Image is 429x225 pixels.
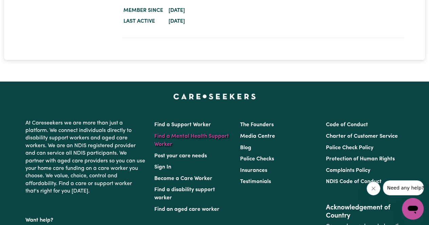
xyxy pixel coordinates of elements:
[240,134,275,139] a: Media Centre
[154,164,171,170] a: Sign In
[169,19,185,24] time: [DATE]
[154,134,229,147] a: Find a Mental Health Support Worker
[383,180,424,195] iframe: Message from company
[326,168,370,173] a: Complaints Policy
[169,8,185,13] time: [DATE]
[154,207,219,212] a: Find an aged care worker
[154,153,207,159] a: Post your care needs
[240,122,274,128] a: The Founders
[154,122,211,128] a: Find a Support Worker
[326,179,382,184] a: NDIS Code of Conduct
[122,16,164,27] dt: Last active
[326,204,404,220] h2: Acknowledgement of Country
[154,187,215,201] a: Find a disability support worker
[367,182,380,195] iframe: Close message
[326,134,398,139] a: Charter of Customer Service
[402,198,424,220] iframe: Button to launch messaging window
[122,5,164,16] dt: Member since
[25,214,146,224] p: Want help?
[326,122,368,128] a: Code of Conduct
[173,94,256,99] a: Careseekers home page
[25,117,146,198] p: At Careseekers we are more than just a platform. We connect individuals directly to disability su...
[4,5,41,10] span: Need any help?
[154,176,212,181] a: Become a Care Worker
[326,156,395,162] a: Protection of Human Rights
[240,179,271,184] a: Testimonials
[240,145,251,151] a: Blog
[240,168,267,173] a: Insurances
[240,156,274,162] a: Police Checks
[326,145,373,151] a: Police Check Policy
